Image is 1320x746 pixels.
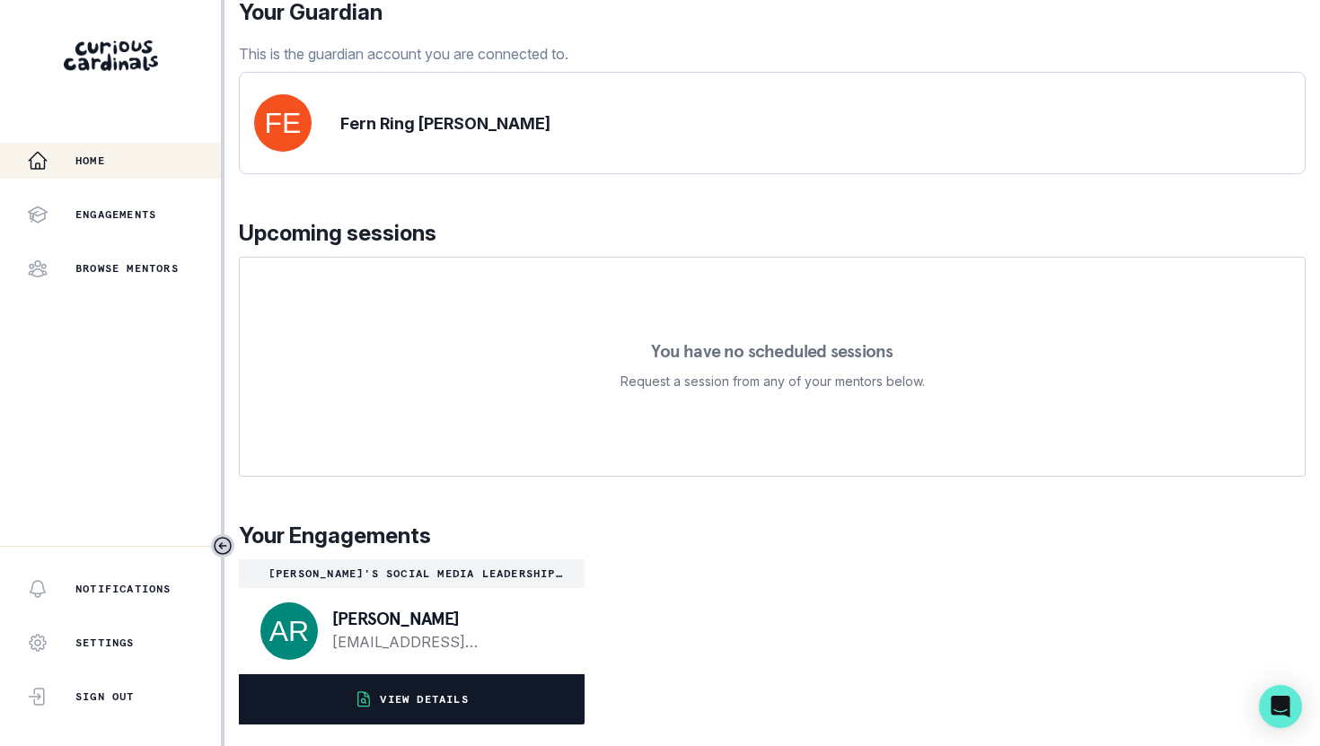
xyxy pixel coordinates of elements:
p: Engagements [75,207,156,222]
p: Your Engagements [239,520,1306,552]
p: VIEW DETAILS [380,692,468,707]
p: Request a session from any of your mentors below. [620,371,925,392]
p: Home [75,154,105,168]
div: Open Intercom Messenger [1259,685,1302,728]
p: You have no scheduled sessions [651,342,893,360]
p: Fern Ring [PERSON_NAME] [340,111,550,136]
p: Settings [75,636,135,650]
p: Browse Mentors [75,261,179,276]
p: Notifications [75,582,172,596]
p: [PERSON_NAME]'s Social Media Leadership Passion Project [246,566,577,581]
img: svg [260,602,318,660]
p: Sign Out [75,689,135,704]
img: Curious Cardinals Logo [64,40,158,71]
p: Upcoming sessions [239,217,1306,250]
button: Toggle sidebar [211,534,234,557]
img: svg [254,94,312,152]
p: This is the guardian account you are connected to. [239,43,568,65]
a: [EMAIL_ADDRESS][DOMAIN_NAME] [332,631,556,653]
p: [PERSON_NAME] [332,610,556,628]
button: VIEW DETAILS [239,674,585,724]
